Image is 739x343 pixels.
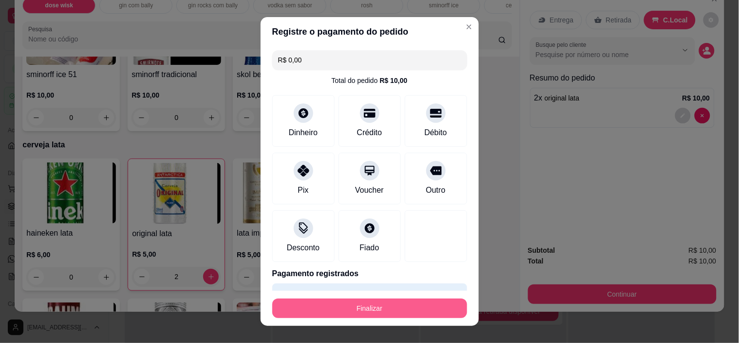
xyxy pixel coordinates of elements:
div: Outro [426,184,445,196]
div: Crédito [357,127,382,139]
div: Total do pedido [332,76,408,85]
div: R$ 10,00 [380,76,408,85]
div: Dinheiro [289,127,318,139]
button: Close [461,19,477,35]
div: Pix [298,184,308,196]
div: Débito [424,127,447,139]
div: Fiado [360,242,379,254]
div: Voucher [355,184,384,196]
header: Registre o pagamento do pedido [261,17,479,46]
button: Finalizar [272,299,467,318]
input: Ex.: hambúrguer de cordeiro [278,50,461,70]
div: Desconto [287,242,320,254]
p: Pagamento registrados [272,268,467,280]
